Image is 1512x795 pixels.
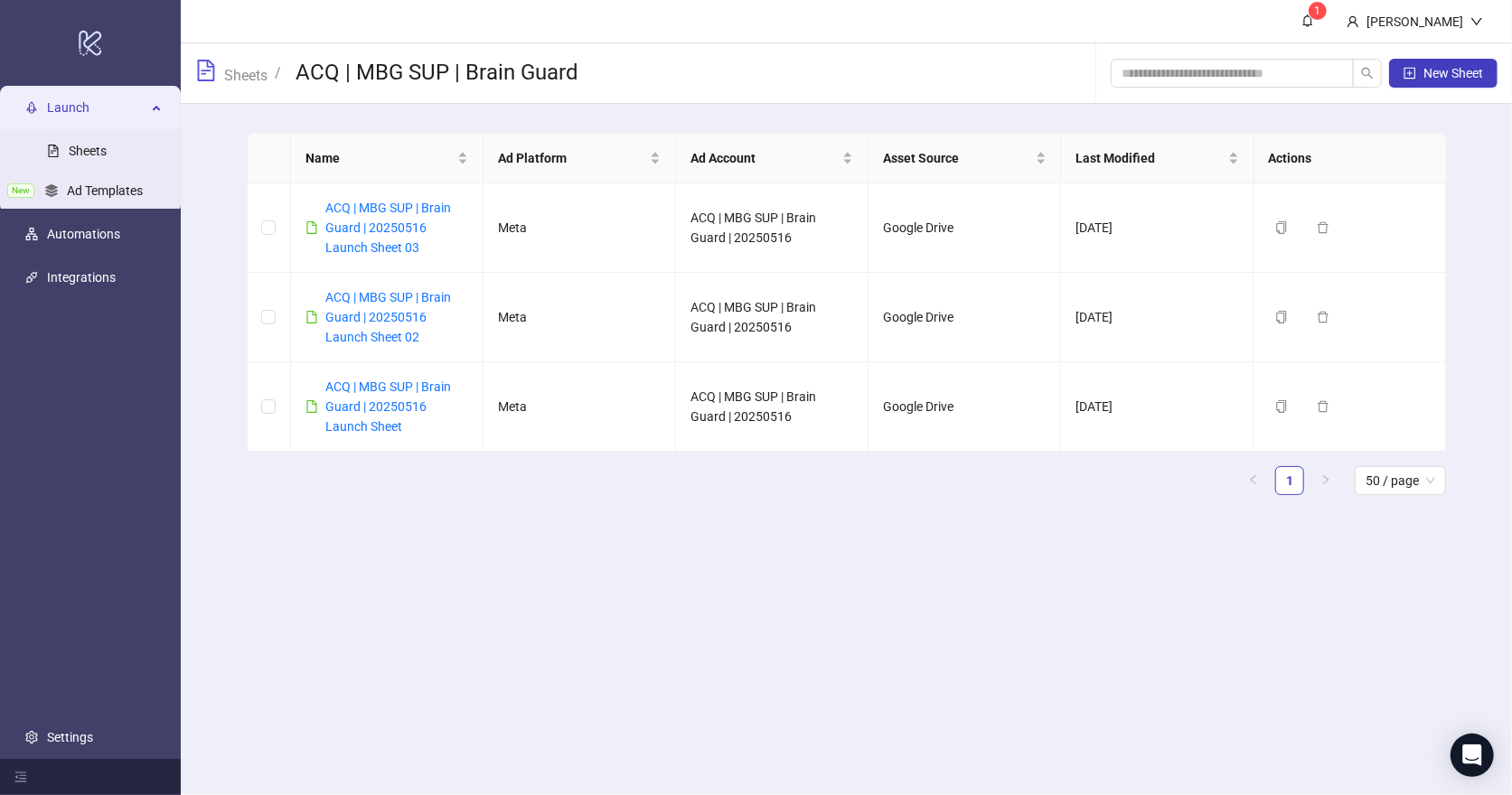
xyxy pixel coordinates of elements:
[1311,466,1340,495] button: right
[325,379,451,434] a: ACQ | MBG SUP | Brain Guard | 20250516 Launch Sheet
[221,64,271,84] a: Sheets
[1309,2,1327,20] sup: 1
[305,221,318,234] span: file
[1317,400,1329,413] span: delete
[14,771,27,783] span: menu-fold
[1062,134,1254,183] th: Last Modified
[1239,466,1268,495] button: left
[1320,474,1331,485] span: right
[325,201,451,255] a: ACQ | MBG SUP | Brain Guard | 20250516 Launch Sheet 03
[195,60,217,81] span: file-text
[1404,67,1416,79] span: plus-square
[1317,311,1329,323] span: delete
[1275,311,1288,323] span: copy
[1470,15,1483,28] span: down
[484,273,676,362] td: Meta
[1061,362,1254,452] td: [DATE]
[869,183,1061,273] td: Google Drive
[1276,467,1303,494] a: 1
[275,59,281,88] li: /
[325,290,451,344] a: ACQ | MBG SUP | Brain Guard | 20250516 Launch Sheet 02
[25,101,38,114] span: rocket
[291,134,484,183] th: Name
[69,144,107,158] a: Sheets
[484,134,676,183] th: Ad Platform
[305,311,318,323] span: file
[1315,5,1321,17] span: 1
[1076,148,1225,168] span: Last Modified
[1061,183,1254,273] td: [DATE]
[1317,221,1329,234] span: delete
[47,730,93,744] a: Settings
[1239,466,1268,495] li: Previous Page
[869,273,1061,362] td: Google Drive
[484,183,676,273] td: Meta
[1275,400,1288,413] span: copy
[1311,466,1340,495] li: Next Page
[1254,134,1447,183] th: Actions
[690,148,839,168] span: Ad Account
[1359,12,1470,32] div: [PERSON_NAME]
[1451,734,1494,777] div: Open Intercom Messenger
[869,134,1061,183] th: Asset Source
[305,148,454,168] span: Name
[676,183,869,273] td: ACQ | MBG SUP | Brain Guard | 20250516
[676,273,869,362] td: ACQ | MBG SUP | Brain Guard | 20250516
[1061,273,1254,362] td: [DATE]
[47,89,146,126] span: Launch
[676,134,869,183] th: Ad Account
[47,270,116,285] a: Integrations
[1275,221,1288,234] span: copy
[1275,466,1304,495] li: 1
[305,400,318,413] span: file
[67,183,143,198] a: Ad Templates
[1366,467,1435,494] span: 50 / page
[1301,14,1314,27] span: bell
[1347,15,1359,28] span: user
[47,227,120,241] a: Automations
[498,148,646,168] span: Ad Platform
[1361,67,1374,79] span: search
[296,59,578,88] h3: ACQ | MBG SUP | Brain Guard
[883,148,1031,168] span: Asset Source
[1248,474,1259,485] span: left
[1389,59,1498,88] button: New Sheet
[869,362,1061,452] td: Google Drive
[676,362,869,452] td: ACQ | MBG SUP | Brain Guard | 20250516
[1355,466,1446,495] div: Page Size
[484,362,676,452] td: Meta
[1423,66,1483,80] span: New Sheet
